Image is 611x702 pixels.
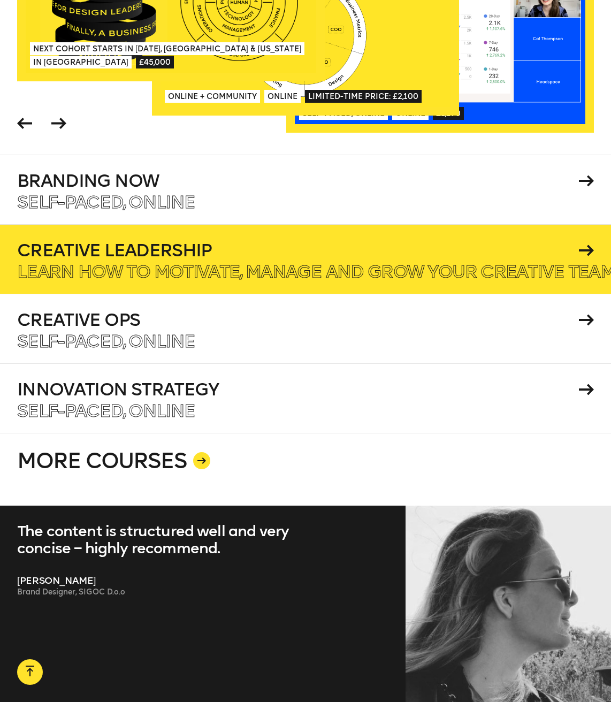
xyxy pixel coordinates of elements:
[17,400,195,422] span: Self-paced, Online
[264,90,301,103] span: Online
[17,381,575,398] h4: Innovation Strategy
[305,90,422,103] span: Limited-time price: £2,100
[17,433,594,506] a: MORE COURSES
[17,311,575,329] h4: Creative Ops
[165,90,260,103] span: Online + Community
[17,242,575,259] h4: Creative Leadership
[17,172,575,189] h4: Branding Now
[136,56,174,68] span: £45,000
[30,42,304,55] span: Next Cohort Starts in [DATE], [GEOGRAPHIC_DATA] & [US_STATE]
[17,331,195,352] span: Self-paced, Online
[17,587,308,598] p: Brand Designer, SIGOC D.o.o
[30,56,132,68] span: In [GEOGRAPHIC_DATA]
[17,574,308,587] p: [PERSON_NAME]
[17,523,308,557] blockquote: The content is structured well and very concise – highly recommend.
[17,192,195,213] span: Self-paced, Online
